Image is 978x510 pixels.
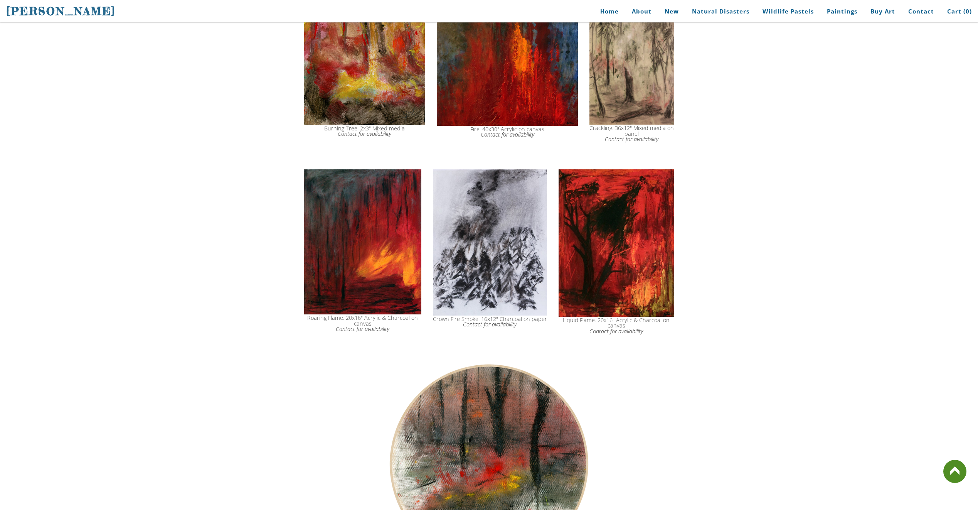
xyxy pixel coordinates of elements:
[902,3,940,20] a: Contact
[966,7,970,15] span: 0
[589,328,643,335] a: Contact for availability
[589,125,674,142] div: Crackling. 36x12" Mixed media on panel
[757,3,820,20] a: Wildlife Pastels
[559,169,674,317] img: flame fire art
[433,316,547,328] div: Crown Fire Smoke. 16x12" Charcoal on paper
[821,3,863,20] a: Paintings
[304,169,421,315] img: roaring flame art
[481,131,534,138] a: Contact for availability
[304,315,421,332] div: Roaring Flame. 20x16" Acrylic & Charcoal on canvas
[437,127,578,138] div: Fire. 40x30" Acrylic on canvas
[659,3,685,20] a: New
[338,130,391,137] a: Contact for availability
[463,321,517,328] a: Contact for availability
[6,4,116,19] a: [PERSON_NAME]
[336,325,389,333] a: Contact for availability
[605,135,658,143] a: Contact for availability
[589,3,625,20] a: Home
[686,3,755,20] a: Natural Disasters
[865,3,901,20] a: Buy Art
[304,126,426,137] div: Burning Tree. 2x3" Mixed media
[626,3,657,20] a: About
[433,169,547,316] img: crown fire smoke
[6,5,116,18] span: [PERSON_NAME]
[941,3,972,20] a: Cart (0)
[559,317,674,334] div: Liquid Flame. 20x16" Acrylic & Charcoal on canvas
